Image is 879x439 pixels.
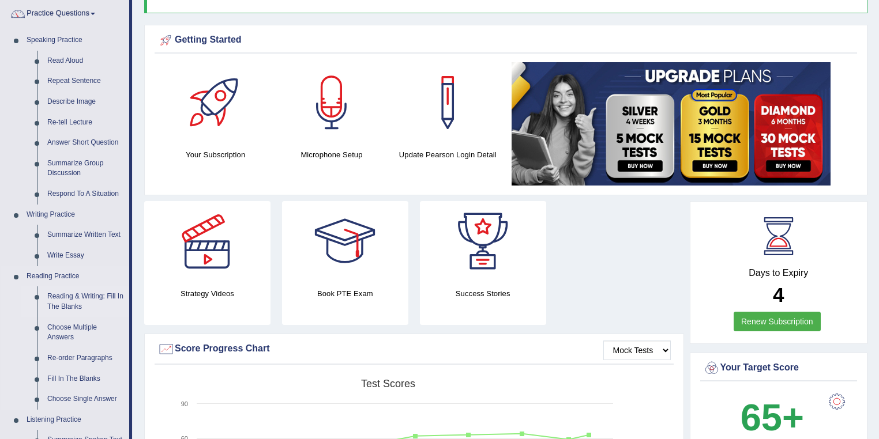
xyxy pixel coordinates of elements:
a: Re-order Paragraphs [42,348,129,369]
img: small5.jpg [512,62,831,186]
h4: Success Stories [420,287,546,300]
a: Respond To A Situation [42,184,129,205]
a: Summarize Group Discussion [42,153,129,184]
div: Your Target Score [703,359,855,377]
tspan: Test scores [361,378,415,389]
a: Listening Practice [21,410,129,430]
a: Repeat Sentence [42,71,129,92]
a: Describe Image [42,92,129,112]
h4: Your Subscription [163,149,268,161]
h4: Strategy Videos [144,287,271,300]
h4: Book PTE Exam [282,287,408,300]
b: 65+ [741,396,804,438]
a: Write Essay [42,245,129,266]
a: Choose Multiple Answers [42,317,129,348]
a: Writing Practice [21,205,129,225]
a: Answer Short Question [42,133,129,153]
text: 90 [181,400,188,407]
h4: Update Pearson Login Detail [396,149,500,161]
a: Speaking Practice [21,30,129,51]
a: Summarize Written Text [42,225,129,245]
a: Read Aloud [42,51,129,71]
h4: Microphone Setup [279,149,384,161]
b: 4 [773,283,784,306]
div: Score Progress Chart [157,340,671,358]
a: Reading & Writing: Fill In The Blanks [42,286,129,317]
a: Choose Single Answer [42,389,129,410]
div: Getting Started [157,32,854,49]
a: Reading Practice [21,266,129,287]
a: Renew Subscription [734,312,821,331]
h4: Days to Expiry [703,268,855,278]
a: Fill In The Blanks [42,369,129,389]
a: Re-tell Lecture [42,112,129,133]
